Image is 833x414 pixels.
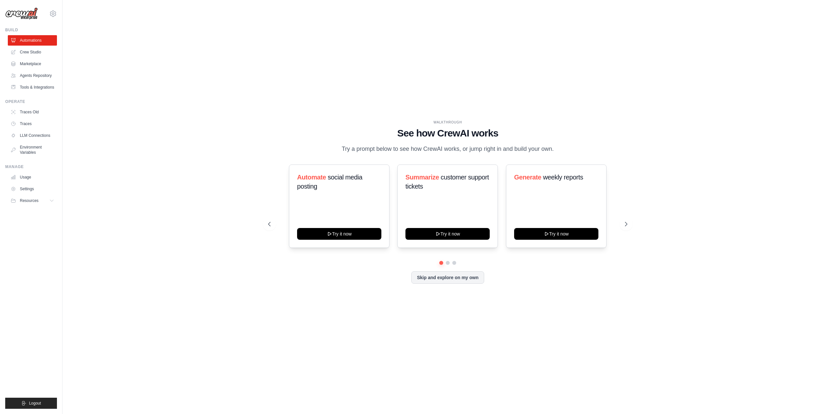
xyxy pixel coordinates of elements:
a: Crew Studio [8,47,57,57]
a: Settings [8,184,57,194]
span: social media posting [297,174,362,190]
button: Logout [5,398,57,409]
a: Traces Old [8,107,57,117]
button: Skip and explore on my own [411,271,484,284]
h1: See how CrewAI works [268,127,627,139]
div: Operate [5,99,57,104]
a: Automations [8,35,57,46]
span: customer support tickets [405,174,489,190]
button: Try it now [297,228,381,240]
p: Try a prompt below to see how CrewAI works, or jump right in and build your own. [338,144,557,154]
a: LLM Connections [8,130,57,141]
span: Generate [514,174,541,181]
span: Logout [29,401,41,406]
button: Resources [8,195,57,206]
div: Build [5,27,57,33]
span: Resources [20,198,38,203]
img: Logo [5,7,38,20]
div: Manage [5,164,57,169]
span: weekly reports [543,174,583,181]
a: Traces [8,119,57,129]
a: Agents Repository [8,70,57,81]
span: Automate [297,174,326,181]
a: Tools & Integrations [8,82,57,93]
a: Usage [8,172,57,182]
span: Summarize [405,174,439,181]
button: Try it now [514,228,598,240]
a: Environment Variables [8,142,57,158]
div: WALKTHROUGH [268,120,627,125]
button: Try it now [405,228,490,240]
a: Marketplace [8,59,57,69]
